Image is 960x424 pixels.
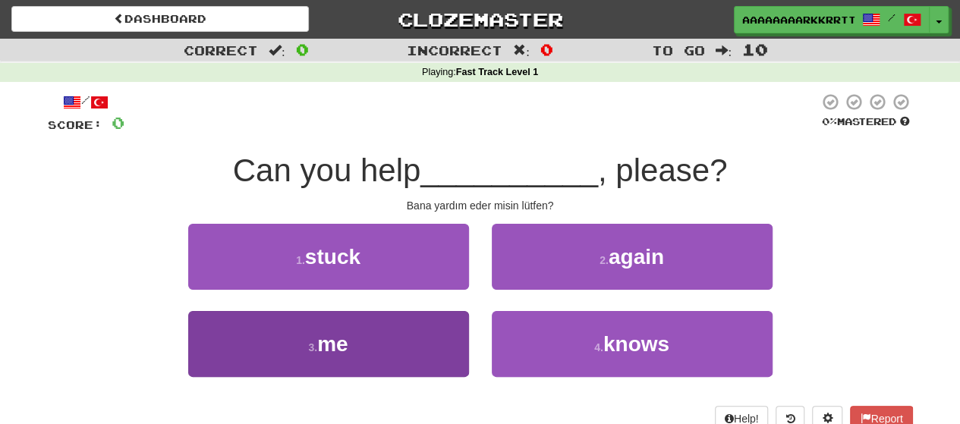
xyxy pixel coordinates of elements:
[822,115,837,127] span: 0 %
[598,152,727,188] span: , please?
[305,245,360,269] span: stuck
[603,332,669,356] span: knows
[734,6,930,33] a: aaaaaaaarkkrrttyy /
[540,40,553,58] span: 0
[188,311,469,377] button: 3.me
[492,224,773,290] button: 2.again
[269,44,285,57] span: :
[184,42,258,58] span: Correct
[819,115,913,129] div: Mastered
[188,224,469,290] button: 1.stuck
[742,13,855,27] span: aaaaaaaarkkrrttyy
[888,12,895,23] span: /
[11,6,309,32] a: Dashboard
[492,311,773,377] button: 4.knows
[715,44,732,57] span: :
[308,341,317,353] small: 3 .
[48,198,913,213] div: Bana yardım eder misin lütfen?
[233,152,421,188] span: Can you help
[420,152,598,188] span: __________
[742,40,768,58] span: 10
[407,42,502,58] span: Incorrect
[600,254,609,266] small: 2 .
[296,254,305,266] small: 1 .
[651,42,704,58] span: To go
[48,93,124,111] div: /
[609,245,664,269] span: again
[296,40,309,58] span: 0
[317,332,348,356] span: me
[48,118,102,131] span: Score:
[513,44,530,57] span: :
[332,6,629,33] a: Clozemaster
[456,67,539,77] strong: Fast Track Level 1
[112,113,124,132] span: 0
[594,341,603,353] small: 4 .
